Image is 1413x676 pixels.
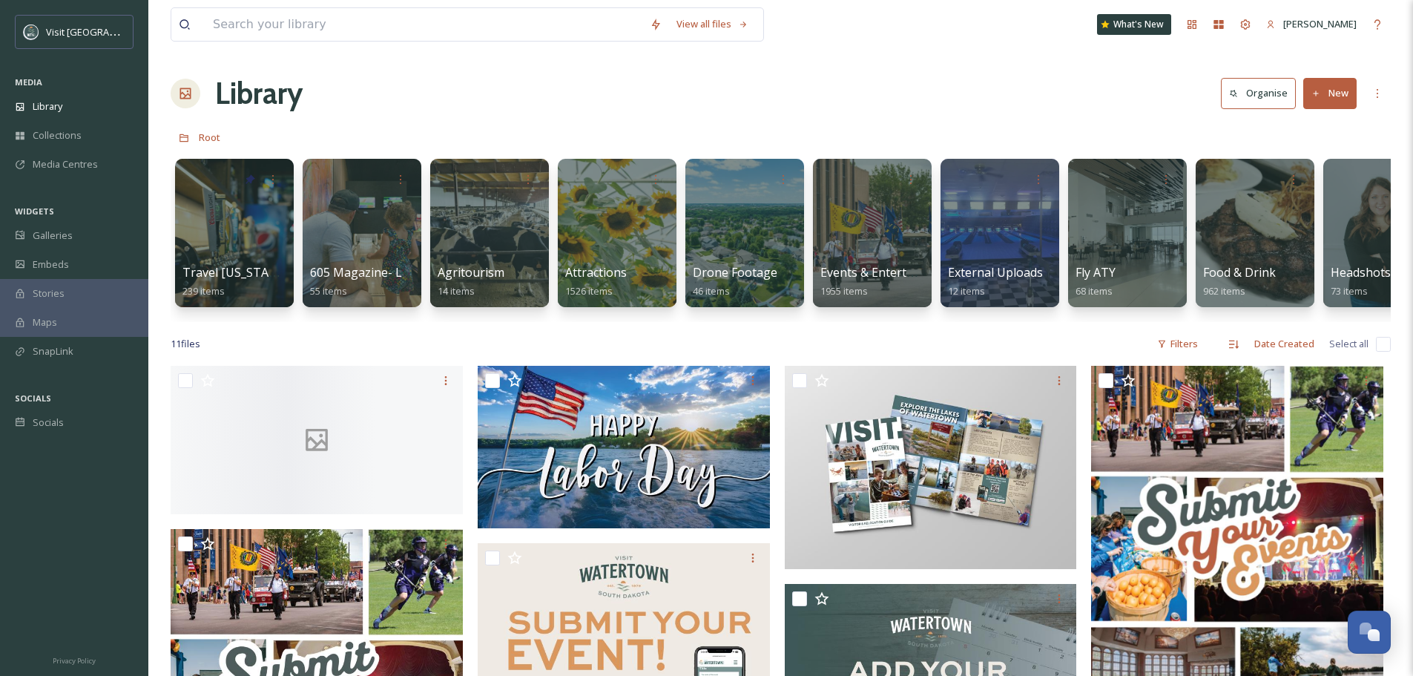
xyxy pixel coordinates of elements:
span: 1955 items [820,284,868,298]
span: Visit [GEOGRAPHIC_DATA] [46,24,161,39]
button: New [1303,78,1357,108]
input: Search your library [205,8,642,41]
a: Library [215,71,303,116]
div: Filters [1150,329,1205,358]
span: 55 items [310,284,347,298]
a: Root [199,128,220,146]
span: 1526 items [565,284,613,298]
a: Agritourism14 items [438,266,504,298]
a: [PERSON_NAME] [1259,10,1364,39]
span: Events & Entertainment [820,264,952,280]
span: SOCIALS [15,393,51,404]
a: External Uploads12 items [948,266,1043,298]
span: Galleries [33,229,73,243]
a: What's New [1097,14,1171,35]
span: Fly ATY [1076,264,1116,280]
span: Agritourism [438,264,504,280]
a: Privacy Policy [53,651,96,669]
span: External Uploads [948,264,1043,280]
button: Open Chat [1348,611,1391,654]
span: 68 items [1076,284,1113,298]
img: Visitor Guide for facebook.jpg [785,366,1077,569]
span: Food & Drink [1203,264,1276,280]
span: Root [199,131,220,144]
span: Collections [33,128,82,142]
a: View all files [669,10,756,39]
span: 46 items [693,284,730,298]
span: 239 items [182,284,225,298]
span: 605 Magazine- Legends [310,264,443,280]
a: Fly ATY68 items [1076,266,1116,298]
span: Select all [1329,337,1368,351]
span: Privacy Policy [53,656,96,666]
span: 73 items [1331,284,1368,298]
span: Embeds [33,257,69,272]
span: WIDGETS [15,206,54,217]
div: Date Created [1247,329,1322,358]
span: SnapLink [33,344,73,358]
span: Maps [33,315,57,329]
span: Library [33,99,62,114]
span: 962 items [1203,284,1245,298]
span: Drone Footage [693,264,777,280]
span: 11 file s [171,337,200,351]
a: Attractions1526 items [565,266,627,298]
span: Stories [33,286,65,301]
a: Food & Drink962 items [1203,266,1276,298]
a: Drone Footage46 items [693,266,777,298]
img: watertown-convention-and-visitors-bureau.jpg [24,24,39,39]
span: 14 items [438,284,475,298]
a: Travel [US_STATE] [DATE]239 items [182,266,329,298]
span: [PERSON_NAME] [1283,17,1357,30]
a: Events & Entertainment1955 items [820,266,952,298]
span: MEDIA [15,76,42,88]
button: Organise [1221,78,1296,108]
span: 12 items [948,284,985,298]
span: Media Centres [33,157,98,171]
span: Socials [33,416,64,430]
span: Travel [US_STATE] [DATE] [182,264,329,280]
img: 495226322_1272228321579332_3330767948252490760_n.jpg [478,366,770,528]
span: Attractions [565,264,627,280]
a: 605 Magazine- Legends55 items [310,266,443,298]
